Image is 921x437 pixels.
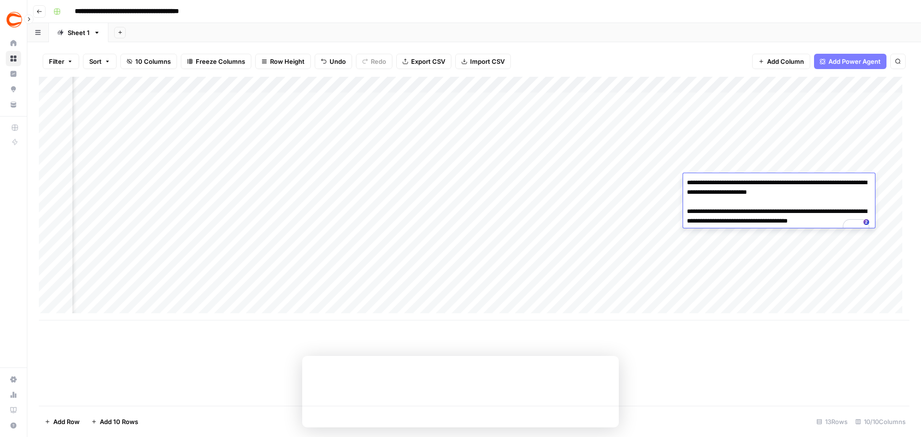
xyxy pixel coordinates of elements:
button: Add 10 Rows [85,414,144,429]
span: Filter [49,57,64,66]
a: Browse [6,51,21,66]
span: Freeze Columns [196,57,245,66]
a: Learning Hub [6,402,21,418]
a: Settings [6,372,21,387]
div: 10/10 Columns [851,414,909,429]
iframe: Survey from AirOps [302,356,619,427]
a: Opportunities [6,82,21,97]
span: Row Height [270,57,305,66]
button: 10 Columns [120,54,177,69]
button: Add Power Agent [814,54,886,69]
span: Add Row [53,417,80,426]
a: Home [6,35,21,51]
span: Import CSV [470,57,505,66]
button: Workspace: Covers [6,8,21,32]
span: Add Power Agent [828,57,881,66]
div: Sheet 1 [68,28,90,37]
button: Import CSV [455,54,511,69]
button: Row Height [255,54,311,69]
textarea: To enrich screen reader interactions, please activate Accessibility in Grammarly extension settings [683,176,875,228]
button: Add Row [39,414,85,429]
a: Insights [6,66,21,82]
a: Usage [6,387,21,402]
a: Your Data [6,97,21,112]
span: Redo [371,57,386,66]
button: Undo [315,54,352,69]
button: Freeze Columns [181,54,251,69]
button: Add Column [752,54,810,69]
span: Add Column [767,57,804,66]
img: Covers Logo [6,11,23,28]
button: Redo [356,54,392,69]
a: Sheet 1 [49,23,108,42]
button: Sort [83,54,117,69]
button: Help + Support [6,418,21,433]
span: 10 Columns [135,57,171,66]
div: 13 Rows [813,414,851,429]
button: Export CSV [396,54,451,69]
span: Export CSV [411,57,445,66]
button: Filter [43,54,79,69]
span: Undo [330,57,346,66]
span: Sort [89,57,102,66]
span: Add 10 Rows [100,417,138,426]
